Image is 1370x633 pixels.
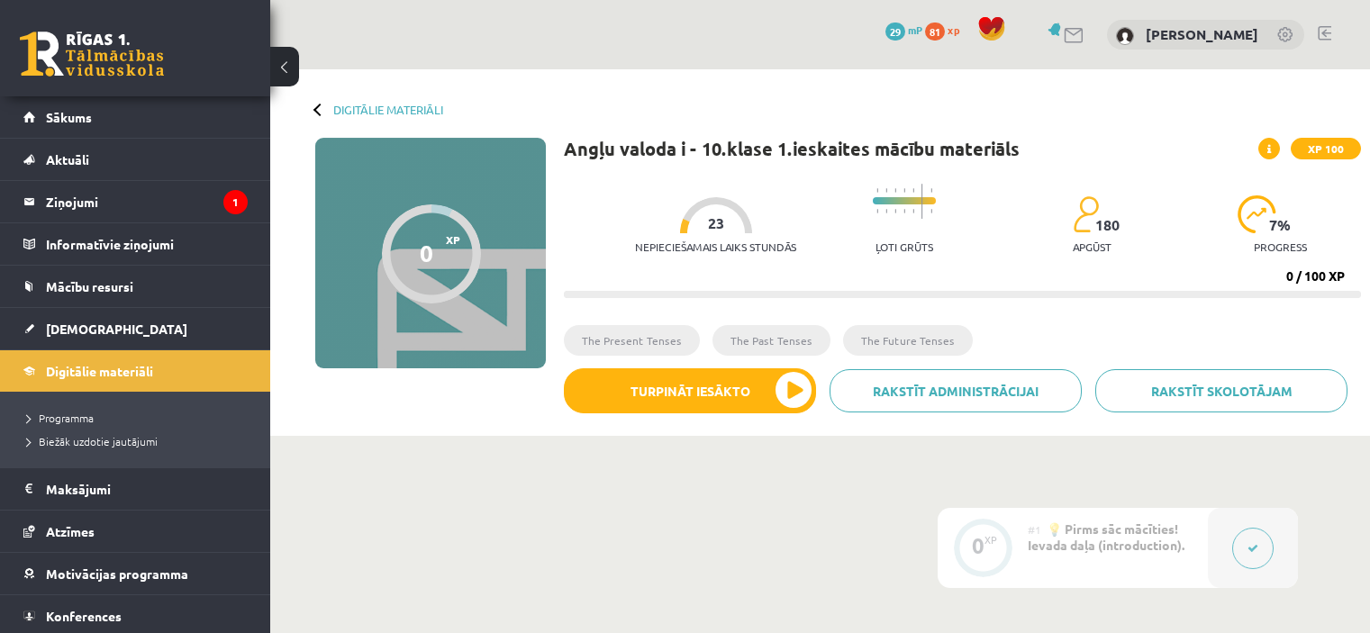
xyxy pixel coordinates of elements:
[23,308,248,349] a: [DEMOGRAPHIC_DATA]
[1116,27,1134,45] img: Oskars Plikšs
[876,209,878,213] img: icon-short-line-57e1e144782c952c97e751825c79c345078a6d821885a25fce030b3d8c18986b.svg
[708,215,724,231] span: 23
[1238,195,1276,233] img: icon-progress-161ccf0a02000e728c5f80fcf4c31c7af3da0e1684b2b1d7c360e028c24a22f1.svg
[27,434,158,448] span: Biežāk uzdotie jautājumi
[23,553,248,594] a: Motivācijas programma
[894,209,896,213] img: icon-short-line-57e1e144782c952c97e751825c79c345078a6d821885a25fce030b3d8c18986b.svg
[921,184,923,219] img: icon-long-line-d9ea69661e0d244f92f715978eff75569469978d946b2353a9bb055b3ed8787d.svg
[1095,369,1347,412] a: Rakstīt skolotājam
[925,23,945,41] span: 81
[843,325,973,356] li: The Future Tenses
[876,240,933,253] p: Ļoti grūts
[903,209,905,213] img: icon-short-line-57e1e144782c952c97e751825c79c345078a6d821885a25fce030b3d8c18986b.svg
[46,468,248,510] legend: Maksājumi
[23,223,248,265] a: Informatīvie ziņojumi
[564,138,1020,159] h1: Angļu valoda i - 10.klase 1.ieskaites mācību materiāls
[46,565,188,582] span: Motivācijas programma
[446,233,460,246] span: XP
[46,151,89,167] span: Aktuāli
[925,23,968,37] a: 81 xp
[23,96,248,138] a: Sākums
[1269,217,1292,233] span: 7 %
[908,23,922,37] span: mP
[46,608,122,624] span: Konferences
[223,190,248,214] i: 1
[1095,217,1120,233] span: 180
[885,23,905,41] span: 29
[46,321,187,337] span: [DEMOGRAPHIC_DATA]
[1146,25,1258,43] a: [PERSON_NAME]
[712,325,830,356] li: The Past Tenses
[420,240,433,267] div: 0
[876,188,878,193] img: icon-short-line-57e1e144782c952c97e751825c79c345078a6d821885a25fce030b3d8c18986b.svg
[972,538,984,554] div: 0
[46,363,153,379] span: Digitālie materiāli
[20,32,164,77] a: Rīgas 1. Tālmācības vidusskola
[930,209,932,213] img: icon-short-line-57e1e144782c952c97e751825c79c345078a6d821885a25fce030b3d8c18986b.svg
[46,223,248,265] legend: Informatīvie ziņojumi
[912,209,914,213] img: icon-short-line-57e1e144782c952c97e751825c79c345078a6d821885a25fce030b3d8c18986b.svg
[1028,522,1041,537] span: #1
[635,240,796,253] p: Nepieciešamais laiks stundās
[1291,138,1361,159] span: XP 100
[885,209,887,213] img: icon-short-line-57e1e144782c952c97e751825c79c345078a6d821885a25fce030b3d8c18986b.svg
[46,278,133,294] span: Mācību resursi
[23,468,248,510] a: Maksājumi
[27,433,252,449] a: Biežāk uzdotie jautājumi
[46,523,95,539] span: Atzīmes
[912,188,914,193] img: icon-short-line-57e1e144782c952c97e751825c79c345078a6d821885a25fce030b3d8c18986b.svg
[1028,520,1184,553] span: 💡 Pirms sāc mācīties! Ievada daļa (introduction).
[885,188,887,193] img: icon-short-line-57e1e144782c952c97e751825c79c345078a6d821885a25fce030b3d8c18986b.svg
[948,23,959,37] span: xp
[984,535,997,545] div: XP
[27,411,94,425] span: Programma
[930,188,932,193] img: icon-short-line-57e1e144782c952c97e751825c79c345078a6d821885a25fce030b3d8c18986b.svg
[46,181,248,222] legend: Ziņojumi
[564,368,816,413] button: Turpināt iesākto
[830,369,1082,412] a: Rakstīt administrācijai
[903,188,905,193] img: icon-short-line-57e1e144782c952c97e751825c79c345078a6d821885a25fce030b3d8c18986b.svg
[23,350,248,392] a: Digitālie materiāli
[23,266,248,307] a: Mācību resursi
[1073,195,1099,233] img: students-c634bb4e5e11cddfef0936a35e636f08e4e9abd3cc4e673bd6f9a4125e45ecb1.svg
[1254,240,1307,253] p: progress
[1073,240,1111,253] p: apgūst
[23,511,248,552] a: Atzīmes
[23,181,248,222] a: Ziņojumi1
[27,410,252,426] a: Programma
[894,188,896,193] img: icon-short-line-57e1e144782c952c97e751825c79c345078a6d821885a25fce030b3d8c18986b.svg
[885,23,922,37] a: 29 mP
[46,109,92,125] span: Sākums
[564,325,700,356] li: The Present Tenses
[23,139,248,180] a: Aktuāli
[333,103,443,116] a: Digitālie materiāli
